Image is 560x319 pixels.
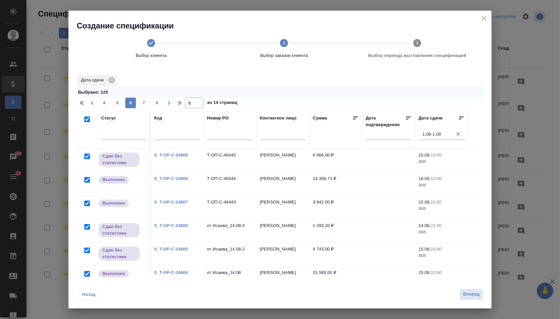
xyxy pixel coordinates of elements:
p: 10:00 [431,176,442,181]
p: Сдан без статистики [102,247,136,260]
p: 15.08, [419,200,431,205]
a: S_T-OP-C-24805 [154,247,188,251]
p: 18.08, [419,176,431,181]
div: Дата сдачи [419,115,443,123]
span: 4 [99,100,109,106]
p: 2025 [419,252,465,259]
td: от Исаева_14.08-3 [204,219,257,242]
p: Дата сдачи [81,77,106,83]
td: Т-ОП-С-46444 [204,172,257,195]
td: 4 743,00 ₽ [309,243,362,266]
p: Сдан без статистики [102,153,136,166]
p: 15:00 [431,200,442,205]
td: 3 942,00 ₽ [309,196,362,219]
p: Сдан без статистики [102,223,136,237]
p: 2025 [419,205,465,212]
span: 7 [139,100,149,106]
p: 2025 [419,276,465,283]
span: 8 [152,100,162,106]
span: Выбрано : 125 [78,90,108,95]
div: Контактное лицо [260,115,297,121]
td: 14 398,73 ₽ [309,172,362,195]
p: 15.08, [419,270,431,275]
a: S_T-OP-C-24804 [154,270,188,275]
div: Дата сдачи [77,75,117,86]
text: 2 [283,40,285,45]
span: Вперед [463,291,480,298]
button: 7 [139,98,149,108]
p: 2025 [419,182,465,189]
button: 5 [112,98,123,108]
span: Назад [82,291,96,298]
div: Статус [101,115,116,121]
td: от Исаева_14.08 [204,266,257,289]
button: 8 [152,98,162,108]
button: Вперед [460,289,483,300]
a: S_T-OP-C-24806 [154,223,188,228]
td: [PERSON_NAME] [257,219,309,242]
td: Т-ОП-С-46443 [204,196,257,219]
p: 15.08, [419,247,431,251]
a: S_T-OP-C-24808 [154,176,188,181]
h2: Создание спецификации [77,21,492,31]
button: 4 [99,98,109,108]
p: 14.08, [419,223,431,228]
button: Назад [78,289,100,300]
span: Выбор заказов клиента [220,52,348,59]
p: 2025 [419,159,465,165]
span: Выбор периода выставления спецификаций [353,52,481,59]
td: 6 966,00 ₽ [309,149,362,172]
a: S_T-OP-C-24807 [154,200,188,205]
td: [PERSON_NAME] [257,149,309,172]
td: [PERSON_NAME] [257,196,309,219]
td: [PERSON_NAME] [257,266,309,289]
td: от Исаева_14.08-2 [204,243,257,266]
p: 13:00 [431,153,442,158]
p: 10:00 [431,247,442,251]
p: Выполнен [102,200,125,206]
a: S_T-OP-C-24809 [154,153,188,158]
p: 2025 [419,229,465,236]
div: Сумма [313,115,327,123]
p: Выполнен [102,176,125,183]
p: 10:00 [431,270,442,275]
p: 15.08, [419,153,431,158]
p: Выполнен [102,270,125,277]
td: 15 585,00 ₽ [309,266,362,289]
span: Выбор клиента [87,52,215,59]
td: 1 393,20 ₽ [309,219,362,242]
p: 21:00 [431,223,442,228]
span: из 14 страниц [207,99,237,108]
div: Код [154,115,162,121]
div: Дата подтверждения [366,115,405,128]
button: close [479,13,489,23]
text: 3 [416,40,418,45]
td: [PERSON_NAME] [257,172,309,195]
td: [PERSON_NAME] [257,243,309,266]
td: Т-ОП-С-46445 [204,149,257,172]
div: Номер PO [207,115,228,121]
span: 5 [112,100,123,106]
